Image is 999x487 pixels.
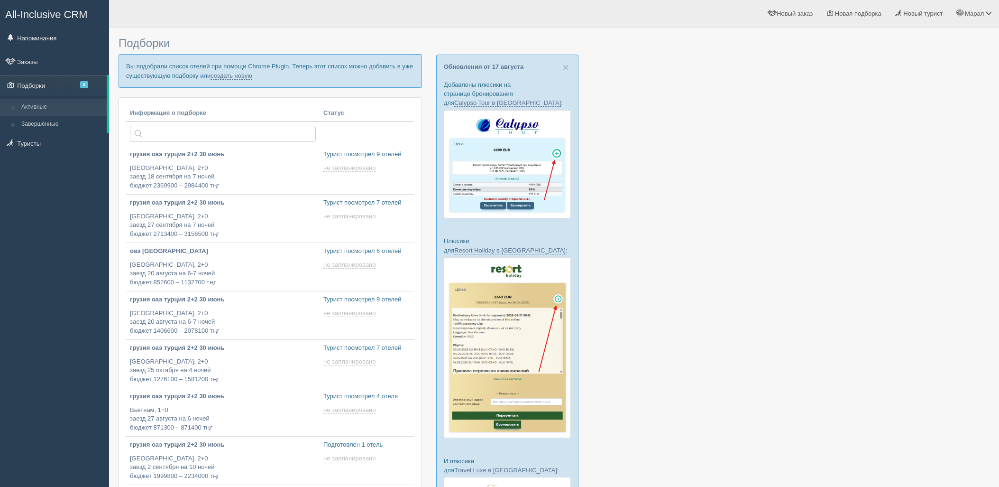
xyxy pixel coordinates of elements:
[17,116,107,133] a: Завершённые
[323,247,411,256] p: Турист посмотрел 6 отелей
[323,261,376,269] span: не запланировано
[119,37,170,49] span: Подборки
[444,457,571,475] p: И плюсики для :
[444,257,571,439] img: resort-holiday-%D0%BF%D1%96%D0%B4%D0%B1%D1%96%D1%80%D0%BA%D0%B0-%D1%81%D1%80%D0%BC-%D0%B4%D0%BB%D...
[323,344,411,353] p: Турист посмотрел 7 отелей
[454,467,557,474] a: Travel Luxe в [GEOGRAPHIC_DATA]
[130,392,316,401] p: грузия оаэ турция 2+2 30 июнь
[130,357,316,384] p: [GEOGRAPHIC_DATA], 2+0 заезд 25 октября на 4 ночей бюджет 1276100 – 1581200 тңг
[130,440,316,450] p: грузия оаэ турция 2+2 30 июнь
[965,10,984,17] span: Марал
[211,72,252,80] a: создать новую
[119,54,422,87] p: Вы подобрали список отелей при помощи Chrome Plugin. Теперь этот список можно добавить в уже суще...
[323,198,411,207] p: Турист посмотрел 7 отелей
[777,10,813,17] span: Новый заказ
[454,99,561,107] a: Calypso Tour в [GEOGRAPHIC_DATA]
[444,236,571,254] p: Плюсики для :
[130,198,316,207] p: грузия оаэ турция 2+2 30 июнь
[130,344,316,353] p: грузия оаэ турция 2+2 30 июнь
[126,291,320,339] a: грузия оаэ турция 2+2 30 июнь [GEOGRAPHIC_DATA], 2+0заезд 20 августа на 6-7 ночейбюджет 1406600 –...
[126,146,320,194] a: грузия оаэ турция 2+2 30 июнь [GEOGRAPHIC_DATA], 2+0заезд 18 сентября на 7 ночейбюджет 2369900 – ...
[444,63,523,70] a: Обновления от 17 августа
[444,80,571,107] p: Добавлены плюсики на странице бронирования для :
[126,105,320,122] th: Информация о подборке
[130,126,316,142] input: Поиск по стране или туристу
[323,164,377,172] a: не запланировано
[130,295,316,304] p: грузия оаэ турция 2+2 30 июнь
[126,195,320,243] a: грузия оаэ турция 2+2 30 июнь [GEOGRAPHIC_DATA], 2+0заезд 27 сентября на 7 ночейбюджет 2713400 – ...
[130,150,316,159] p: грузия оаэ турция 2+2 30 июнь
[126,340,320,388] a: грузия оаэ турция 2+2 30 июнь [GEOGRAPHIC_DATA], 2+0заезд 25 октября на 4 ночейбюджет 1276100 – 1...
[323,309,377,317] a: не запланировано
[130,309,316,336] p: [GEOGRAPHIC_DATA], 2+0 заезд 20 августа на 6-7 ночей бюджет 1406600 – 2078100 тңг
[563,62,568,73] span: ×
[323,358,377,365] a: не запланировано
[323,455,377,462] a: не запланировано
[903,10,943,17] span: Новый турист
[130,454,316,481] p: [GEOGRAPHIC_DATA], 2+0 заезд 2 сентября на 10 ночей бюджет 1999800 – 2234000 тңг
[323,392,411,401] p: Турист посмотрел 4 отеля
[130,212,316,239] p: [GEOGRAPHIC_DATA], 2+0 заезд 27 сентября на 7 ночей бюджет 2713400 – 3156500 тңг
[323,406,376,414] span: не запланировано
[126,437,320,485] a: грузия оаэ турция 2+2 30 июнь [GEOGRAPHIC_DATA], 2+0заезд 2 сентября на 10 ночейбюджет 1999800 – ...
[323,309,376,317] span: не запланировано
[130,247,316,256] p: оаэ [GEOGRAPHIC_DATA]
[323,295,411,304] p: Турист посмотрел 9 отелей
[320,105,414,122] th: Статус
[126,243,320,291] a: оаэ [GEOGRAPHIC_DATA] [GEOGRAPHIC_DATA], 2+0заезд 20 августа на 6-7 ночейбюджет 852600 – 1132700 тңг
[323,213,377,220] a: не запланировано
[563,62,568,72] button: Close
[17,99,107,116] a: Активные
[0,0,109,27] a: All-Inclusive CRM
[835,10,881,17] span: Новая подборка
[323,164,376,172] span: не запланировано
[323,455,376,462] span: не запланировано
[323,213,376,220] span: не запланировано
[130,406,316,432] p: Вьетнам, 1+0 заезд 27 августа на 6 ночей бюджет 871300 – 871400 тңг
[5,9,88,20] span: All-Inclusive CRM
[323,440,411,450] p: Подготовлен 1 отель
[323,358,376,365] span: не запланировано
[444,110,571,219] img: calypso-tour-proposal-crm-for-travel-agency.jpg
[80,81,88,88] span: 8
[323,150,411,159] p: Турист посмотрел 9 отелей
[323,406,377,414] a: не запланировано
[130,261,316,287] p: [GEOGRAPHIC_DATA], 2+0 заезд 20 августа на 6-7 ночей бюджет 852600 – 1132700 тңг
[454,247,566,254] a: Resort Holiday в [GEOGRAPHIC_DATA]
[130,164,316,190] p: [GEOGRAPHIC_DATA], 2+0 заезд 18 сентября на 7 ночей бюджет 2369900 – 2984400 тңг
[323,261,377,269] a: не запланировано
[126,388,320,436] a: грузия оаэ турция 2+2 30 июнь Вьетнам, 1+0заезд 27 августа на 6 ночейбюджет 871300 – 871400 тңг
